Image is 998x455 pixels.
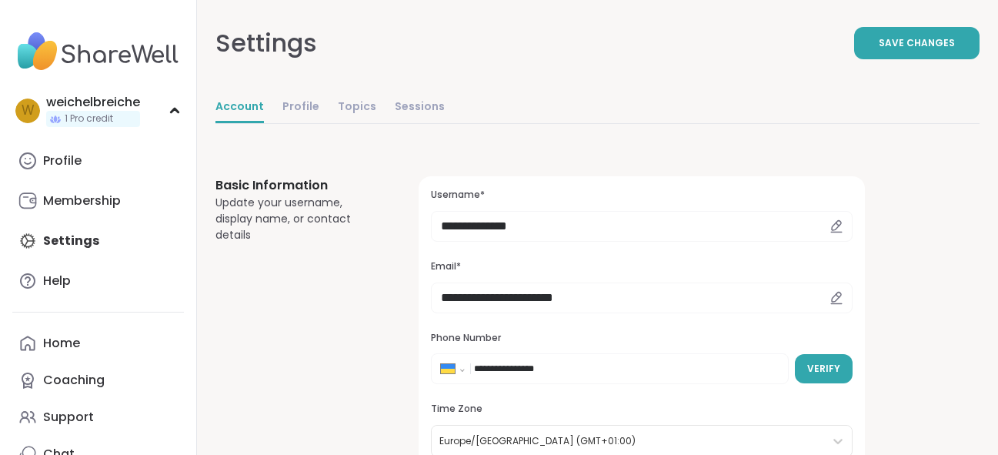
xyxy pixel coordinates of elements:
a: Coaching [12,362,184,399]
a: Support [12,399,184,436]
a: Sessions [395,92,445,123]
div: Settings [215,25,317,62]
button: Save Changes [854,27,980,59]
div: Help [43,273,71,289]
a: Profile [282,92,319,123]
h3: Basic Information [215,176,382,195]
div: Coaching [43,372,105,389]
a: Account [215,92,264,123]
span: w [22,101,35,121]
span: Verify [807,362,840,376]
div: Home [43,335,80,352]
a: Home [12,325,184,362]
h3: Phone Number [431,332,853,345]
a: Topics [338,92,376,123]
a: Help [12,263,184,299]
a: Membership [12,182,184,219]
h3: Email* [431,260,853,273]
h3: Username* [431,189,853,202]
span: Save Changes [879,36,955,50]
button: Verify [795,354,853,383]
img: ShareWell Nav Logo [12,25,184,79]
div: Profile [43,152,82,169]
div: Support [43,409,94,426]
h3: Time Zone [431,403,853,416]
div: weichelbreiche [46,94,140,111]
div: Membership [43,192,121,209]
a: Profile [12,142,184,179]
div: Update your username, display name, or contact details [215,195,382,243]
span: 1 Pro credit [65,112,113,125]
